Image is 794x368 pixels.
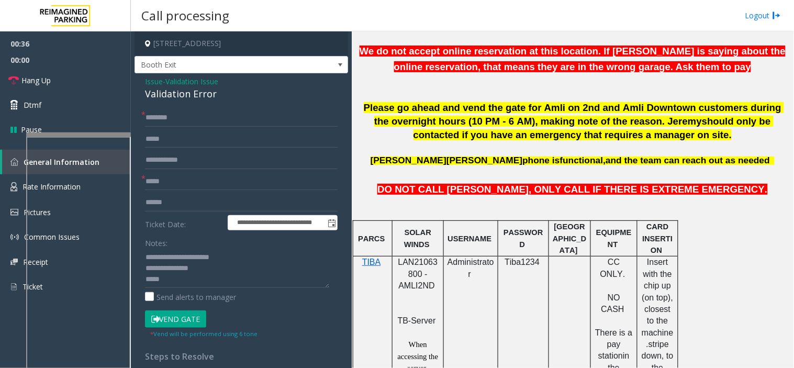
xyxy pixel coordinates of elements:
span: EQUIPMENT [596,228,632,248]
span: [PERSON_NAME] [371,155,446,165]
span: Ticket [23,282,43,292]
span: Hang Up [21,75,51,86]
span: Dtmf [24,99,41,110]
span: eremy [673,116,702,127]
label: Notes: [145,234,167,249]
img: 'icon' [10,282,17,292]
span: . [623,270,625,278]
button: Vend Gate [145,310,206,328]
span: We do not accept online reservation at this location. If [PERSON_NAME] is saying about the online... [360,46,786,72]
span: USERNAME [448,235,492,243]
span: nsert with the chip up [643,258,675,290]
span: Please go ahead and vend the gate for Amli on 2nd and Amli Downtown customers during the overnigh... [364,102,784,127]
h4: Steps to Resolve [145,352,338,362]
span: TIBA [362,258,381,266]
span: Receipt [23,257,48,267]
span: . [729,129,732,140]
img: logout [773,10,781,21]
span: CC ONLY [600,258,623,278]
span: [PERSON_NAME] [446,155,522,165]
span: . [646,340,648,349]
div: Validation Error [145,87,338,101]
span: CARD INSERTION [643,222,673,254]
h3: Call processing [136,3,234,28]
span: Common Issues [24,232,80,242]
span: TB-Server [398,316,436,325]
a: TIBA [362,258,381,266]
span: and the team can reach out as needed [606,155,770,165]
span: NO CASH [601,293,624,314]
span: phone is [523,155,560,165]
img: 'icon' [10,259,18,265]
label: Ticket Date: [142,215,225,231]
span: - [163,76,218,86]
img: 'icon' [10,158,18,166]
span: [GEOGRAPHIC_DATA] [553,222,586,254]
span: functional, [560,155,606,165]
span: PARCS [358,235,385,243]
span: Pause [21,124,42,135]
a: Logout [745,10,781,21]
span: (on top), closest to the machine [642,293,676,337]
span: Issue [145,76,163,87]
span: Tiba1234 [505,258,540,266]
span: General Information [24,157,99,167]
span: DO NOT CALL [PERSON_NAME], ONLY CALL IF THERE IS EXTREME EMERGENCY. [377,184,767,195]
span: Validation Issue [165,76,218,87]
img: 'icon' [10,182,17,192]
label: Send alerts to manager [145,292,236,303]
span: Booth Exit [135,57,305,73]
span: There is a [595,328,632,337]
h4: [STREET_ADDRESS] [135,31,348,56]
a: General Information [2,150,131,174]
span: Toggle popup [326,216,337,230]
span: SOLAR WINDS [404,228,433,248]
span: PASSWORD [504,228,543,248]
span: Pictures [24,207,51,217]
img: 'icon' [10,233,19,241]
span: Rate Information [23,182,81,192]
img: 'icon' [10,209,18,216]
span: I [647,258,649,266]
span: LAN21063800 - AMLI2ND [398,258,438,290]
small: Vend will be performed using 6 tone [150,330,258,338]
span: pay station [598,340,623,360]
